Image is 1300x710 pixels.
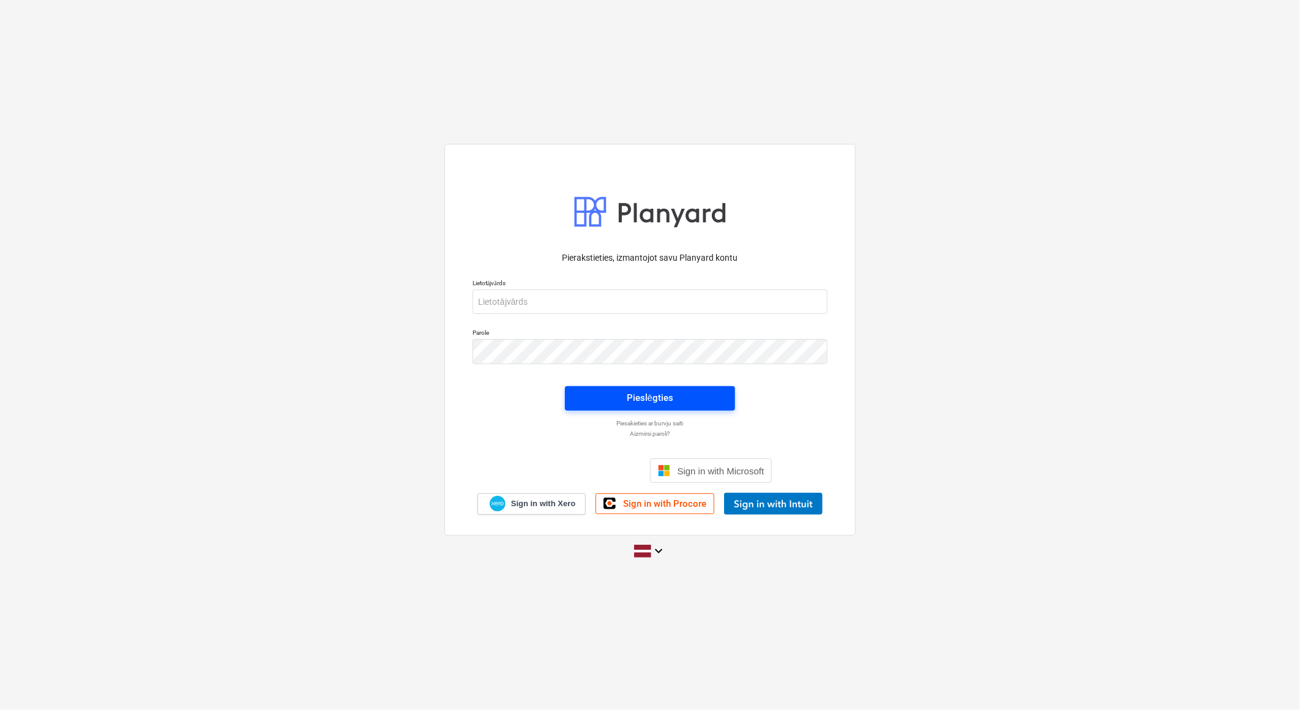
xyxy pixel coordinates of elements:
a: Sign in with Xero [477,493,586,515]
p: Parole [473,329,827,339]
a: Sign in with Procore [596,493,714,514]
span: Sign in with Procore [623,498,706,509]
img: Microsoft logo [658,465,670,477]
p: Pierakstieties, izmantojot savu Planyard kontu [473,252,827,264]
div: Pieslēgties [627,390,673,406]
input: Lietotājvārds [473,290,827,314]
a: Aizmirsi paroli? [466,430,834,438]
span: Sign in with Xero [511,498,575,509]
img: Xero logo [490,496,506,512]
p: Lietotājvārds [473,279,827,290]
span: Sign in with Microsoft [678,466,764,476]
a: Piesakieties ar burvju saiti [466,419,834,427]
i: keyboard_arrow_down [651,544,666,558]
button: Pieslēgties [565,386,735,411]
iframe: Sign in with Google Button [522,457,646,484]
